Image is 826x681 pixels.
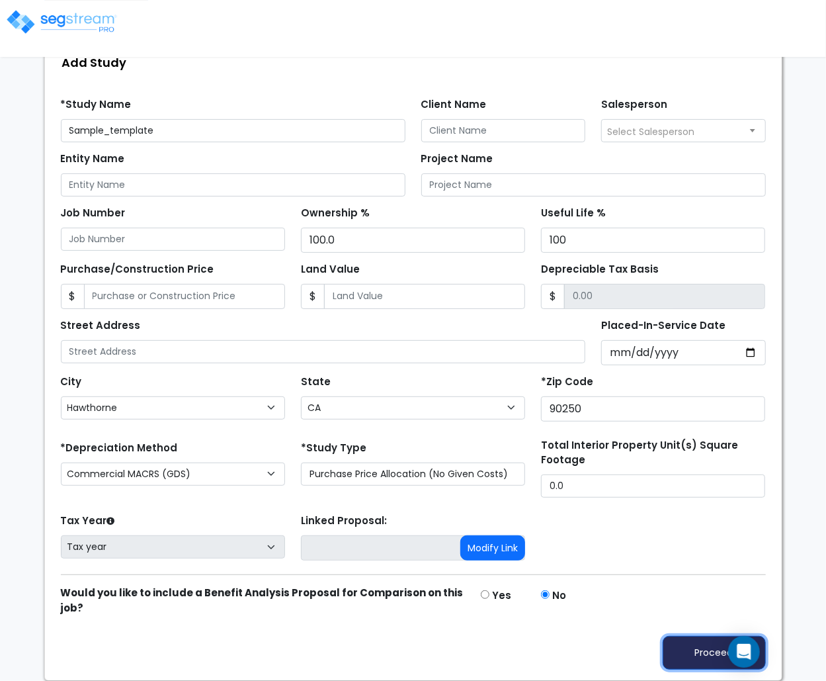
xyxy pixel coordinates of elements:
[552,588,566,604] label: No
[52,48,782,77] div: Add Study
[301,206,370,221] label: Ownership %
[61,318,141,334] label: Street Address
[421,152,493,167] label: Project Name
[541,262,659,277] label: Depreciable Tax Basis
[5,9,118,35] img: logo_pro_r.png
[601,97,667,113] label: Salesperson
[61,586,464,615] strong: Would you like to include a Benefit Analysis Proposal for Comparison on this job?
[301,514,387,529] label: Linked Proposal:
[301,441,366,456] label: *Study Type
[61,340,586,363] input: Street Address
[61,173,405,197] input: Entity Name
[421,173,766,197] input: Project Name
[301,284,325,309] span: $
[301,228,525,253] input: Ownership %
[61,119,405,142] input: Study Name
[61,441,178,456] label: *Depreciation Method
[61,284,85,309] span: $
[541,206,606,221] label: Useful Life %
[541,438,765,468] label: Total Interior Property Unit(s) Square Footage
[421,97,487,113] label: Client Name
[607,125,694,138] span: Select Salesperson
[492,588,511,604] label: Yes
[301,262,360,277] label: Land Value
[564,284,765,309] input: 0.00
[61,97,132,113] label: *Study Name
[61,228,285,251] input: Job Number
[324,284,525,309] input: Land Value
[541,284,565,309] span: $
[728,636,760,668] div: Open Intercom Messenger
[84,284,285,309] input: Purchase or Construction Price
[460,535,525,561] button: Modify Link
[61,206,126,221] label: Job Number
[541,475,765,498] input: total square foot
[663,636,766,670] button: Proceed
[301,375,331,390] label: State
[61,152,125,167] label: Entity Name
[61,262,214,277] label: Purchase/Construction Price
[601,318,725,334] label: Placed-In-Service Date
[61,514,115,529] label: Tax Year
[541,396,765,422] input: Zip Code
[541,228,765,253] input: Useful Life %
[61,375,82,390] label: City
[421,119,586,142] input: Client Name
[541,375,593,390] label: *Zip Code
